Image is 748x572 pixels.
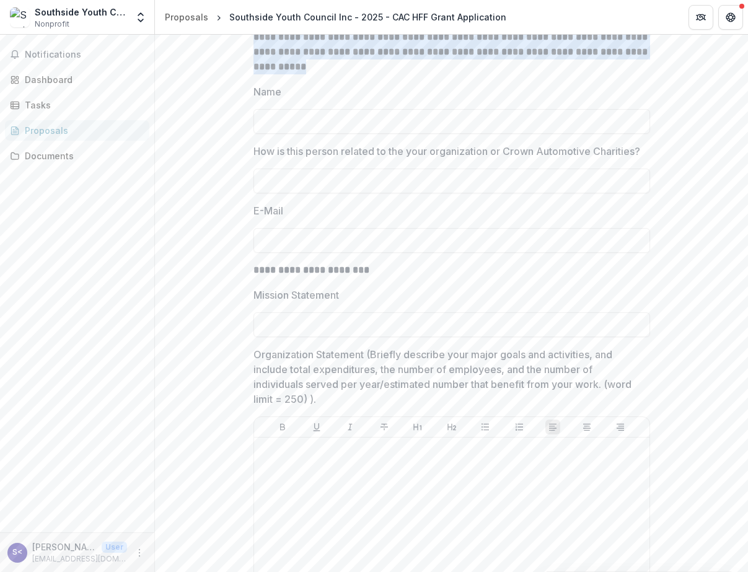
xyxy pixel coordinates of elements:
[35,6,127,19] div: Southside Youth Council Inc
[309,420,324,434] button: Underline
[512,420,527,434] button: Ordered List
[377,420,392,434] button: Strike
[689,5,713,30] button: Partners
[25,50,144,60] span: Notifications
[160,8,213,26] a: Proposals
[102,542,127,553] p: User
[545,420,560,434] button: Align Left
[25,149,139,162] div: Documents
[253,288,339,302] p: Mission Statement
[5,120,149,141] a: Proposals
[579,420,594,434] button: Align Center
[25,99,139,112] div: Tasks
[12,548,22,557] div: Smith, Linda <grantsbylinda@gmail.com>
[253,84,281,99] p: Name
[275,420,290,434] button: Bold
[25,73,139,86] div: Dashboard
[5,146,149,166] a: Documents
[229,11,506,24] div: Southside Youth Council Inc - 2025 - CAC HFF Grant Application
[410,420,425,434] button: Heading 1
[478,420,493,434] button: Bullet List
[165,11,208,24] div: Proposals
[132,5,149,30] button: Open entity switcher
[718,5,743,30] button: Get Help
[32,540,97,553] p: [PERSON_NAME] <[EMAIL_ADDRESS][DOMAIN_NAME]>
[35,19,69,30] span: Nonprofit
[132,545,147,560] button: More
[160,8,511,26] nav: breadcrumb
[613,420,628,434] button: Align Right
[253,203,283,218] p: E-Mail
[343,420,358,434] button: Italicize
[10,7,30,27] img: Southside Youth Council Inc
[5,45,149,64] button: Notifications
[5,95,149,115] a: Tasks
[25,124,139,137] div: Proposals
[444,420,459,434] button: Heading 2
[253,144,640,159] p: How is this person related to the your organization or Crown Automotive Charities?
[32,553,127,565] p: [EMAIL_ADDRESS][DOMAIN_NAME]
[5,69,149,90] a: Dashboard
[253,347,643,407] p: Organization Statement (Briefly describe your major goals and activities, and include total expen...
